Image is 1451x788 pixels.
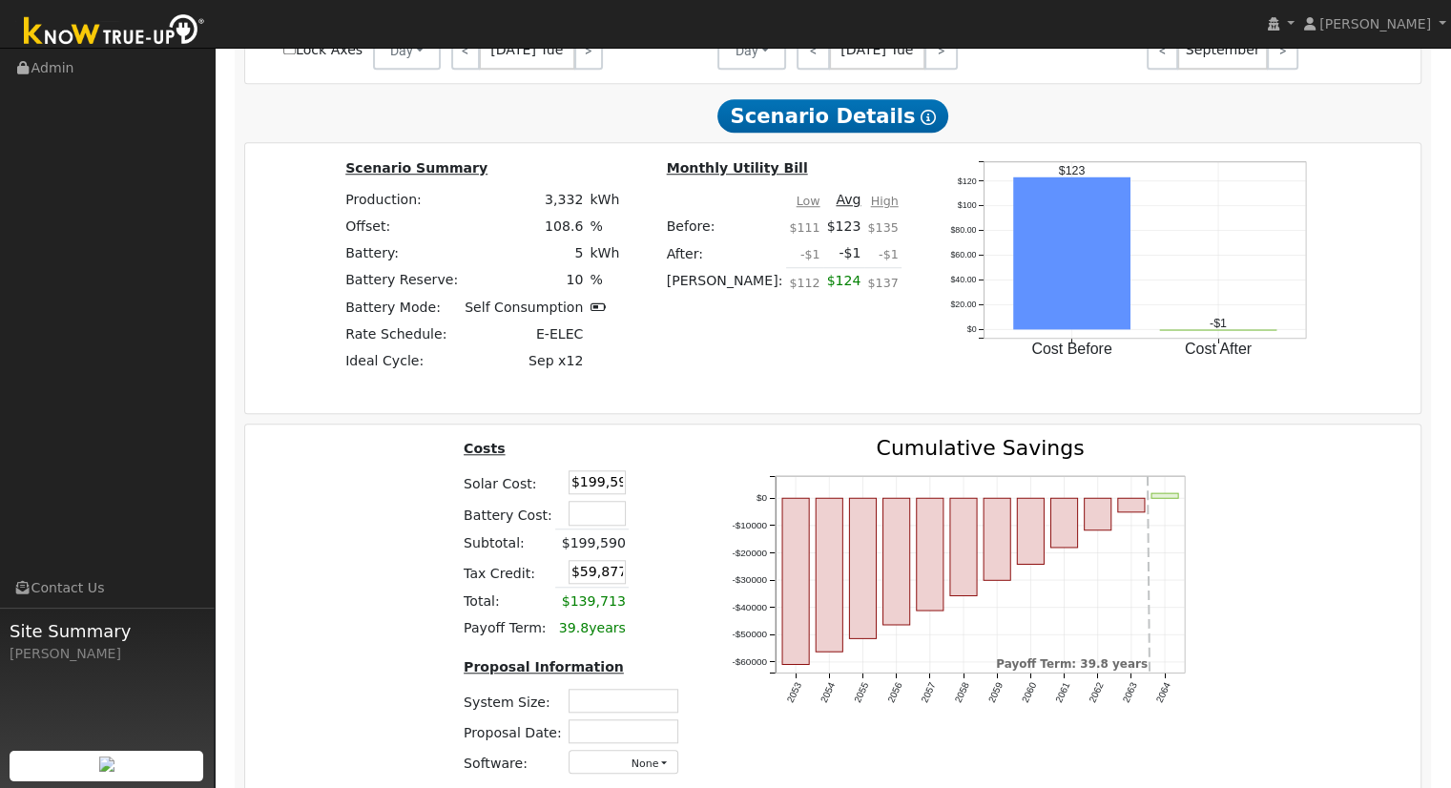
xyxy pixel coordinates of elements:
td: Total: [461,588,556,615]
td: $199,590 [555,529,629,557]
rect: onclick="" [883,498,910,625]
text: Cost Before [1032,340,1113,356]
text: Cost After [1185,340,1253,356]
td: Production: [342,187,462,214]
text: -$30000 [733,574,768,585]
text: $40.00 [951,275,977,284]
td: $139,713 [555,588,629,615]
button: None [569,750,678,774]
td: 108.6 [462,214,587,240]
td: Ideal Cycle: [342,347,462,374]
td: Software: [461,747,566,778]
u: Costs [464,441,506,456]
td: years [555,614,629,641]
td: $135 [864,214,902,240]
td: -$1 [864,240,902,268]
span: September [1177,31,1268,70]
td: -$1 [786,240,823,268]
td: E-ELEC [462,321,587,347]
text: -$1 [1210,316,1227,329]
td: After: [663,240,786,268]
text: 2062 [1088,680,1107,704]
a: < [451,31,480,70]
text: $0 [757,492,768,503]
span: Scenario Details [717,99,948,134]
rect: onclick="" [985,498,1011,580]
td: % [587,214,623,240]
td: Offset: [342,214,462,240]
text: 2058 [953,680,972,704]
text: $20.00 [951,300,977,309]
u: Scenario Summary [345,160,487,176]
text: -$60000 [733,656,768,667]
rect: onclick="" [783,498,810,665]
td: $112 [786,267,823,305]
td: Battery Cost: [461,498,556,529]
text: $0 [967,324,977,334]
text: -$50000 [733,629,768,639]
a: > [924,31,958,70]
td: Subtotal: [461,529,556,557]
rect: onclick="" [1119,498,1146,512]
td: Solar Cost: [461,467,556,498]
img: retrieve [99,757,114,772]
span: [DATE] Tue [479,31,575,70]
td: $137 [864,267,902,305]
u: Proposal Information [464,659,624,674]
a: > [574,31,603,70]
button: Day [717,31,786,70]
rect: onclick="" [951,498,978,595]
text: 2057 [920,680,939,704]
text: $60.00 [951,250,977,259]
td: System Size: [461,686,566,716]
td: Tax Credit: [461,556,556,588]
td: Payoff Term: [461,614,556,641]
text: $123 [1059,163,1086,176]
u: Monthly Utility Bill [667,160,808,176]
td: $124 [823,267,864,305]
text: Cumulative Savings [877,436,1085,460]
a: < [797,31,830,70]
td: kWh [587,187,623,214]
td: $123 [823,214,864,240]
u: High [871,194,899,208]
text: $120 [958,176,977,185]
a: < [1147,31,1178,70]
rect: onclick="" [1018,498,1045,564]
rect: onclick="" [1014,176,1131,329]
td: 5 [462,240,587,267]
td: $111 [786,214,823,240]
a: > [1267,31,1298,70]
td: Rate Schedule: [342,321,462,347]
td: 3,332 [462,187,587,214]
text: 2063 [1122,680,1141,704]
td: Proposal Date: [461,716,566,747]
rect: onclick="" [917,498,943,611]
text: -$20000 [733,547,768,557]
td: -$1 [823,240,864,268]
td: kWh [587,240,623,267]
text: 2053 [785,680,804,704]
td: [PERSON_NAME]: [663,267,786,305]
td: % [587,267,623,294]
td: Battery Mode: [342,294,462,321]
i: Show Help [921,110,936,125]
u: Avg [836,192,860,207]
rect: onclick="" [817,498,843,652]
rect: onclick="" [1086,498,1112,530]
td: Battery: [342,240,462,267]
rect: onclick="" [850,498,877,638]
span: Sep x12 [529,353,583,368]
text: -$10000 [733,520,768,530]
text: $80.00 [951,225,977,235]
button: Day [373,31,442,70]
span: 39.8 [559,620,589,635]
text: 2056 [886,680,905,704]
label: Lock Axes [283,40,363,60]
rect: onclick="" [1160,329,1277,330]
rect: onclick="" [1152,493,1179,498]
text: 2059 [987,680,1006,704]
text: 2054 [819,680,838,704]
img: Know True-Up [14,10,215,53]
text: Payoff Term: 39.8 years [997,657,1149,671]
